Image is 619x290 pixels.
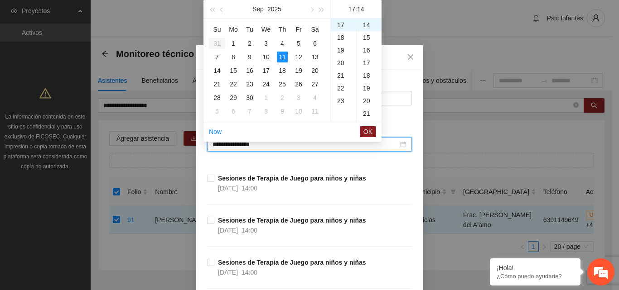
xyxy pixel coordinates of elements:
td: 2025-09-28 [209,91,225,105]
textarea: Escriba su mensaje y pulse “Intro” [5,194,173,225]
td: 2025-09-04 [274,37,290,50]
span: [DATE] [218,227,238,234]
span: [DATE] [218,269,238,276]
div: 13 [309,52,320,62]
div: 27 [309,79,320,90]
div: 22 [357,120,382,133]
button: OK [360,126,376,137]
th: Sa [307,22,323,37]
div: 17 [357,57,382,69]
span: 14:00 [242,185,257,192]
div: 20 [331,57,356,69]
strong: Sesiones de Terapia de Juego para niños y niñas [218,217,366,224]
div: 12 [293,52,304,62]
div: Minimizar ventana de chat en vivo [149,5,170,26]
td: 2025-10-05 [209,105,225,118]
td: 2025-09-03 [258,37,274,50]
td: 2025-10-08 [258,105,274,118]
td: 2025-10-06 [225,105,242,118]
div: 24 [261,79,271,90]
div: 19 [331,44,356,57]
div: 14 [357,19,382,31]
div: 9 [244,52,255,62]
td: 2025-09-02 [242,37,258,50]
div: 11 [277,52,288,62]
div: 10 [261,52,271,62]
span: close [407,53,414,61]
td: 2025-10-01 [258,91,274,105]
span: [DATE] [218,185,238,192]
div: 6 [228,106,239,117]
div: 15 [228,65,239,76]
td: 2025-09-18 [274,64,290,77]
div: 30 [244,92,255,103]
td: 2025-10-04 [307,91,323,105]
td: 2025-09-26 [290,77,307,91]
div: 20 [357,95,382,107]
div: 10 [293,106,304,117]
div: 21 [357,107,382,120]
td: 2025-09-15 [225,64,242,77]
span: 14:00 [242,269,257,276]
div: Chatee con nosotros ahora [47,46,152,58]
td: 2025-09-29 [225,91,242,105]
div: 20 [309,65,320,76]
div: 23 [331,95,356,107]
th: Su [209,22,225,37]
td: 2025-09-25 [274,77,290,91]
td: 2025-09-09 [242,50,258,64]
div: 7 [212,52,222,62]
div: 2 [277,92,288,103]
div: 22 [228,79,239,90]
strong: Sesiones de Terapia de Juego para niños y niñas [218,259,366,266]
td: 2025-09-11 [274,50,290,64]
td: 2025-09-12 [290,50,307,64]
div: 3 [293,92,304,103]
div: 23 [244,79,255,90]
td: 2025-09-17 [258,64,274,77]
th: Mo [225,22,242,37]
div: 19 [293,65,304,76]
td: 2025-10-11 [307,105,323,118]
td: 2025-10-10 [290,105,307,118]
div: 22 [331,82,356,95]
strong: Sesiones de Terapia de Juego para niños y niñas [218,175,366,182]
div: 8 [261,106,271,117]
div: 3 [261,38,271,49]
div: 18 [277,65,288,76]
td: 2025-09-23 [242,77,258,91]
th: We [258,22,274,37]
div: 21 [212,79,222,90]
td: 2025-10-02 [274,91,290,105]
td: 2025-09-10 [258,50,274,64]
th: Tu [242,22,258,37]
div: 11 [309,106,320,117]
div: ¡Hola! [497,264,574,271]
div: 9 [277,106,288,117]
span: OK [363,127,372,137]
div: 2 [244,38,255,49]
div: 6 [309,38,320,49]
div: 26 [293,79,304,90]
div: 17 [331,19,356,31]
a: Now [209,128,222,135]
div: 16 [357,44,382,57]
div: 1 [261,92,271,103]
div: 5 [212,106,222,117]
span: 14:00 [242,227,257,234]
td: 2025-09-27 [307,77,323,91]
td: 2025-09-06 [307,37,323,50]
div: 18 [331,31,356,44]
td: 2025-09-21 [209,77,225,91]
div: 14 [212,65,222,76]
div: 19 [357,82,382,95]
div: 1 [228,38,239,49]
td: 2025-09-22 [225,77,242,91]
td: 2025-09-20 [307,64,323,77]
div: 16 [244,65,255,76]
td: 2025-10-09 [274,105,290,118]
th: Fr [290,22,307,37]
div: 7 [244,106,255,117]
div: 21 [331,69,356,82]
td: 2025-09-07 [209,50,225,64]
